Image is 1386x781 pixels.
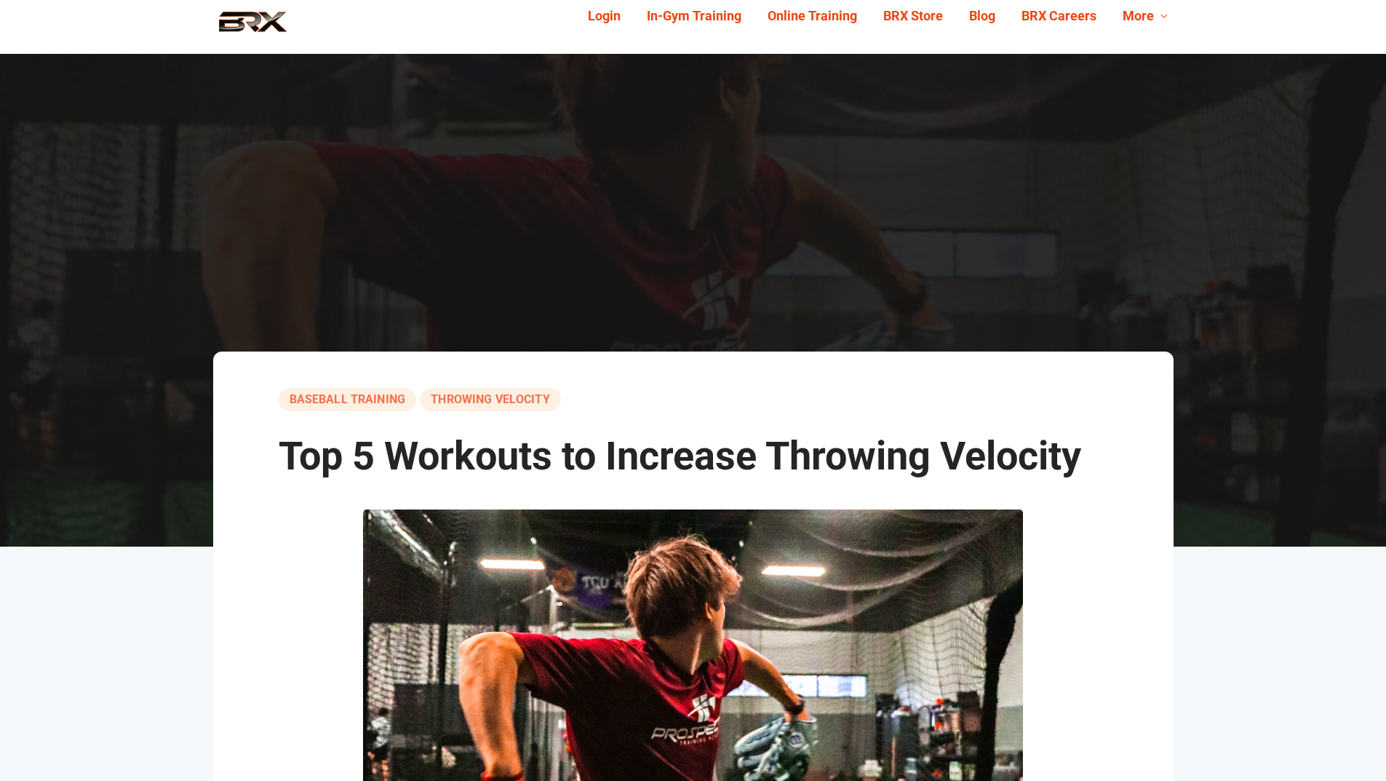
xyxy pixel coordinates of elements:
[1110,5,1181,28] a: More
[634,5,754,28] a: In-Gym Training
[279,388,417,411] a: baseball training
[564,5,1181,28] div: Navigation Menu
[279,433,1081,479] span: Top 5 Workouts to Increase Throwing Velocity
[1008,5,1110,28] a: BRX Careers
[575,5,634,28] a: Login
[205,11,300,43] img: BRX Performance
[279,388,1108,411] div: ,
[870,5,956,28] a: BRX Store
[420,388,561,411] a: Throwing Velocity
[956,5,1008,28] a: Blog
[754,5,870,28] a: Online Training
